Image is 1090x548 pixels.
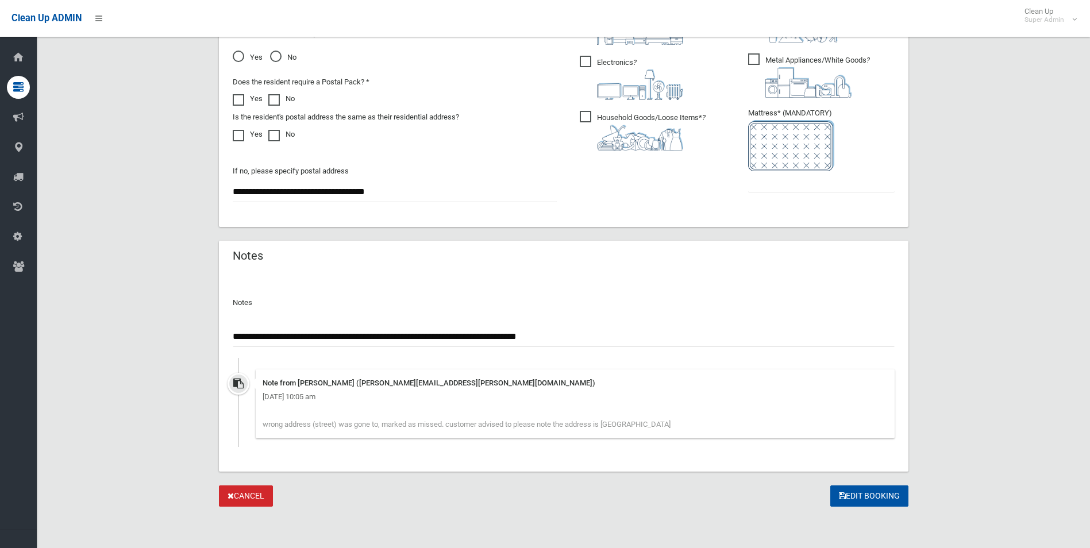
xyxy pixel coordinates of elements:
span: Yes [233,51,263,64]
label: Yes [233,92,263,106]
div: [DATE] 10:05 am [263,390,888,404]
img: 36c1b0289cb1767239cdd3de9e694f19.png [765,67,852,98]
span: Metal Appliances/White Goods [748,53,870,98]
label: No [268,92,295,106]
label: Yes [233,128,263,141]
span: Mattress* (MANDATORY) [748,109,895,171]
span: wrong address (street) was gone to, marked as missed. customer advised to please note the address... [263,420,671,429]
a: Cancel [219,485,273,507]
div: Note from [PERSON_NAME] ([PERSON_NAME][EMAIL_ADDRESS][PERSON_NAME][DOMAIN_NAME]) [263,376,888,390]
label: Is the resident's postal address the same as their residential address? [233,110,459,124]
i: ? [597,113,706,150]
img: 394712a680b73dbc3d2a6a3a7ffe5a07.png [597,70,683,100]
img: b13cc3517677393f34c0a387616ef184.png [597,125,683,150]
i: ? [765,56,870,98]
img: e7408bece873d2c1783593a074e5cb2f.png [748,120,834,171]
label: Does the resident require a Postal Pack? * [233,75,369,89]
span: Clean Up ADMIN [11,13,82,24]
label: If no, please specify postal address [233,164,349,178]
span: No [270,51,296,64]
i: ? [597,58,683,100]
span: Clean Up [1019,7,1076,24]
header: Notes [219,245,277,267]
span: Household Goods/Loose Items* [580,111,706,150]
p: Notes [233,296,895,310]
label: No [268,128,295,141]
small: Super Admin [1024,16,1064,24]
span: Electronics [580,56,683,100]
button: Edit Booking [830,485,908,507]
